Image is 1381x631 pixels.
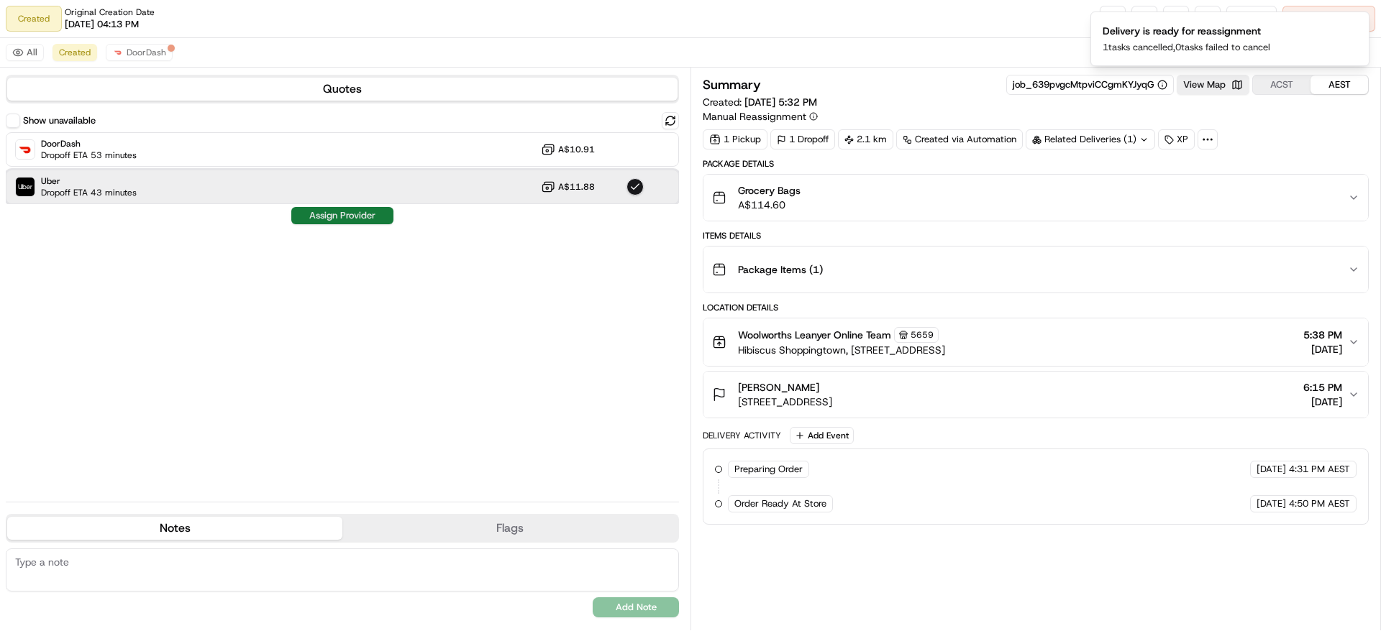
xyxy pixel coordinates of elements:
p: 1 tasks cancelled, 0 tasks failed to cancel [1103,41,1270,54]
span: [DATE] [1303,395,1342,409]
div: Delivery is ready for reassignment [1103,24,1270,38]
span: [STREET_ADDRESS] [738,395,832,409]
span: 4:31 PM AEST [1289,463,1350,476]
button: Notes [7,517,342,540]
span: [DATE] 04:13 PM [65,18,139,31]
img: doordash_logo_v2.png [112,47,124,58]
button: A$10.91 [541,142,595,157]
span: A$10.91 [558,144,595,155]
button: Flags [342,517,678,540]
span: Manual Reassignment [703,109,806,124]
span: Woolworths Leanyer Online Team [738,328,891,342]
span: [PERSON_NAME] [738,380,819,395]
div: 1 Pickup [703,129,767,149]
label: Show unavailable [23,114,96,127]
span: DoorDash [127,47,166,58]
span: Package Items ( 1 ) [738,262,823,277]
span: Dropoff ETA 43 minutes [41,187,137,198]
div: Package Details [703,158,1369,170]
span: Dropoff ETA 53 minutes [41,149,137,161]
button: Package Items (1) [703,247,1368,293]
span: Hibiscus Shoppingtown, [STREET_ADDRESS] [738,343,945,357]
div: Delivery Activity [703,430,781,441]
span: Created [59,47,91,58]
button: All [6,44,44,61]
div: 1 Dropoff [770,129,835,149]
span: Order Ready At Store [734,497,826,510]
button: Created [53,44,97,61]
span: [DATE] 5:32 PM [744,96,817,109]
span: Preparing Order [734,463,803,476]
button: View Map [1177,75,1249,95]
button: Manual Reassignment [703,109,818,124]
div: 2.1 km [838,129,893,149]
span: 6:15 PM [1303,380,1342,395]
span: A$11.88 [558,181,595,193]
span: [DATE] [1303,342,1342,356]
span: Original Creation Date [65,6,155,18]
button: Quotes [7,78,678,101]
button: AEST [1311,75,1368,94]
img: Uber [16,178,35,196]
span: Uber [41,175,137,187]
button: Add Event [790,427,854,444]
div: Location Details [703,302,1369,313]
span: [DATE] [1257,463,1286,476]
button: Assign Provider [291,207,393,224]
button: [PERSON_NAME][STREET_ADDRESS]6:15 PM[DATE] [703,372,1368,418]
span: A$114.60 [738,198,801,212]
span: 5659 [911,329,934,341]
span: 5:38 PM [1303,328,1342,342]
div: Related Deliveries (1) [1026,129,1155,149]
button: job_639pvgcMtpviCCgmKYJyqG [1013,78,1167,91]
button: ACST [1253,75,1311,94]
a: Created via Automation [896,129,1023,149]
h3: Summary [703,78,761,91]
span: DoorDash [41,138,137,149]
img: DoorDash [16,140,35,159]
span: 4:50 PM AEST [1289,497,1350,510]
button: Grocery BagsA$114.60 [703,175,1368,221]
span: Grocery Bags [738,183,801,198]
button: DoorDash [106,44,173,61]
span: [DATE] [1257,497,1286,510]
div: XP [1158,129,1195,149]
span: Created: [703,95,817,109]
div: Items Details [703,230,1369,241]
button: Woolworths Leanyer Online Team5659Hibiscus Shoppingtown, [STREET_ADDRESS]5:38 PM[DATE] [703,318,1368,366]
button: A$11.88 [541,180,595,194]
